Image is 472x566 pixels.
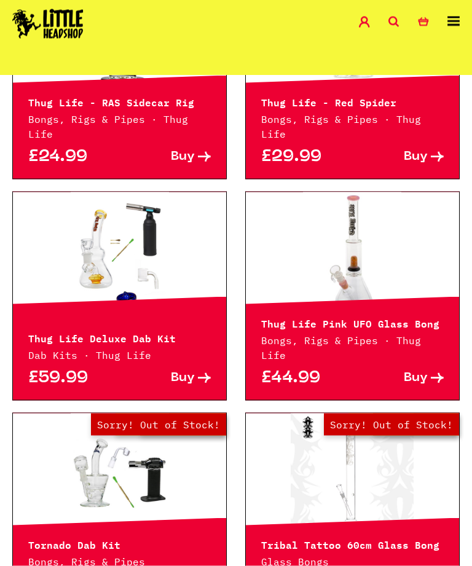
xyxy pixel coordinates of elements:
[261,537,444,551] p: Tribal Tattoo 60cm Glass Bong
[404,151,428,163] span: Buy
[404,372,428,385] span: Buy
[12,9,84,39] img: Little Head Shop Logo
[246,414,459,537] a: Out of Stock Hurry! Low Stock Sorry! Out of Stock!
[120,372,211,385] a: Buy
[28,348,211,363] p: Dab Kits · Thug Life
[28,94,211,109] p: Thug Life - RAS Sidecar Rig
[171,372,195,385] span: Buy
[28,151,120,163] p: £24.99
[261,333,444,363] p: Bongs, Rigs & Pipes · Thug Life
[28,537,211,551] p: Tornado Dab Kit
[28,372,120,385] p: £59.99
[261,315,444,330] p: Thug Life Pink UFO Glass Bong
[120,151,211,163] a: Buy
[352,372,444,385] a: Buy
[28,330,211,345] p: Thug Life Deluxe Dab Kit
[324,414,459,436] span: Sorry! Out of Stock!
[171,151,195,163] span: Buy
[261,94,444,109] p: Thug Life - Red Spider
[28,112,211,141] p: Bongs, Rigs & Pipes · Thug Life
[261,151,353,163] p: £29.99
[261,372,353,385] p: £44.99
[261,112,444,141] p: Bongs, Rigs & Pipes · Thug Life
[91,414,226,436] span: Sorry! Out of Stock!
[13,414,226,537] a: Out of Stock Hurry! Low Stock Sorry! Out of Stock!
[352,151,444,163] a: Buy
